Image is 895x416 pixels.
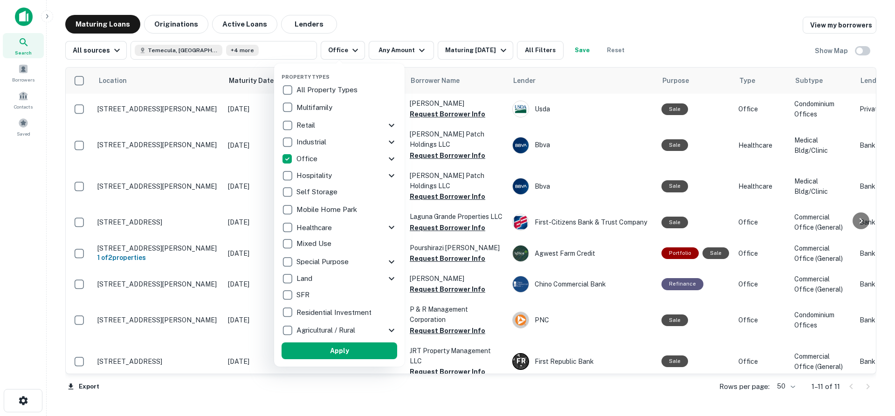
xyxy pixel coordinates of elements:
div: Office [282,150,397,167]
div: Hospitality [282,167,397,184]
p: Mobile Home Park [296,204,359,215]
p: Self Storage [296,186,339,198]
p: Multifamily [296,102,334,113]
div: Land [282,270,397,287]
p: All Property Types [296,84,359,95]
p: Retail [296,120,317,131]
p: Industrial [296,136,328,148]
span: Property Types [282,74,330,80]
p: Hospitality [296,170,334,181]
p: Land [296,273,314,284]
p: Residential Investment [296,307,373,318]
p: Agricultural / Rural [296,325,357,336]
p: Special Purpose [296,256,351,267]
div: Healthcare [282,219,397,236]
p: SFR [296,289,311,300]
iframe: Chat Widget [848,341,895,386]
p: Office [296,153,319,164]
p: Mixed Use [296,238,333,249]
div: Special Purpose [282,253,397,270]
p: Healthcare [296,222,334,233]
div: Industrial [282,134,397,150]
div: Retail [282,117,397,134]
button: Apply [282,342,397,359]
div: Agricultural / Rural [282,322,397,339]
